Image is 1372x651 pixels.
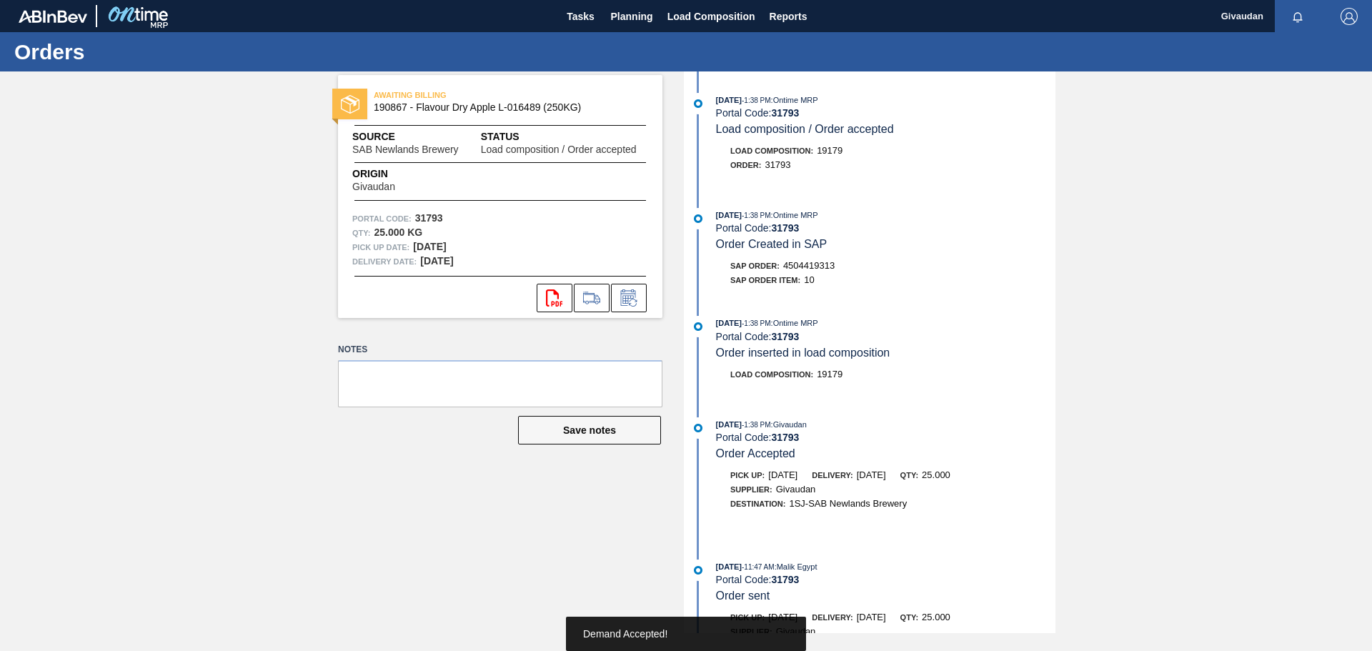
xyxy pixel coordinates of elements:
span: 4504419313 [783,260,835,271]
strong: 25.000 KG [374,227,422,238]
span: Order : [730,161,761,169]
span: 31793 [765,159,790,170]
strong: 31793 [771,574,799,585]
span: [DATE] [716,319,742,327]
span: SAP Order Item: [730,276,800,284]
div: Go to Load Composition [574,284,610,312]
span: Delivery: [812,471,852,479]
img: atual [694,214,702,223]
span: [DATE] [768,469,797,480]
span: : Ontime MRP [771,319,818,327]
span: Givaudan [776,484,816,495]
strong: [DATE] [413,241,446,252]
span: AWAITING BILLING [374,88,574,102]
span: Destination: [730,500,785,508]
span: Source [352,129,481,144]
span: Status [481,129,648,144]
div: Portal Code: [716,432,1055,443]
span: Pick up: [730,613,765,622]
div: Portal Code: [716,574,1055,585]
strong: 31793 [771,107,799,119]
span: - 1:38 PM [742,96,771,104]
button: Notifications [1275,6,1321,26]
span: - 1:38 PM [742,319,771,327]
div: Open PDF file [537,284,572,312]
span: - 1:38 PM [742,421,771,429]
span: : Malik Egypt [775,562,817,571]
img: atual [694,322,702,331]
span: [DATE] [716,96,742,104]
span: [DATE] [857,469,886,480]
span: [DATE] [857,612,886,622]
strong: [DATE] [420,255,453,267]
span: 25.000 [922,469,950,480]
img: atual [694,99,702,108]
span: [DATE] [716,420,742,429]
span: 1SJ-SAB Newlands Brewery [789,498,907,509]
span: Pick up: [730,471,765,479]
span: Tasks [565,8,597,25]
span: SAP Order: [730,262,780,270]
span: [DATE] [768,612,797,622]
span: Origin [352,167,431,182]
span: 10 [804,274,814,285]
span: Delivery Date: [352,254,417,269]
label: Notes [338,339,662,360]
span: Pick up Date: [352,240,409,254]
span: Load composition / Order accepted [716,123,894,135]
span: Load Composition [667,8,755,25]
span: Qty: [900,471,918,479]
span: 190867 - Flavour Dry Apple L-016489 (250KG) [374,102,633,113]
strong: 31793 [771,432,799,443]
span: Load Composition : [730,146,813,155]
span: Order Created in SAP [716,238,827,250]
span: Portal Code: [352,212,412,226]
span: Order inserted in load composition [716,347,890,359]
span: 19179 [817,369,842,379]
div: Portal Code: [716,107,1055,119]
span: Supplier: [730,485,772,494]
img: Logout [1341,8,1358,25]
span: - 1:38 PM [742,212,771,219]
div: Portal Code: [716,222,1055,234]
span: Demand Accepted! [583,628,667,640]
span: Load composition / Order accepted [481,144,637,155]
span: Reports [770,8,807,25]
img: atual [694,424,702,432]
span: 19179 [817,145,842,156]
span: [DATE] [716,562,742,571]
span: 25.000 [922,612,950,622]
span: - 11:47 AM [742,563,775,571]
span: : Givaudan [771,420,807,429]
div: Portal Code: [716,331,1055,342]
img: TNhmsLtSVTkK8tSr43FrP2fwEKptu5GPRR3wAAAABJRU5ErkJggg== [19,10,87,23]
span: Delivery: [812,613,852,622]
strong: 31793 [771,222,799,234]
span: [DATE] [716,211,742,219]
span: Order Accepted [716,447,795,459]
img: atual [694,566,702,575]
span: Qty : [352,226,370,240]
strong: 31793 [771,331,799,342]
span: Givaudan [352,182,395,192]
span: SAB Newlands Brewery [352,144,459,155]
strong: 31793 [415,212,443,224]
h1: Orders [14,44,268,60]
button: Save notes [518,416,661,444]
span: : Ontime MRP [771,96,818,104]
span: Order sent [716,590,770,602]
span: : Ontime MRP [771,211,818,219]
img: status [341,95,359,114]
span: Planning [611,8,653,25]
span: Qty: [900,613,918,622]
span: Load Composition : [730,370,813,379]
div: Inform order change [611,284,647,312]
